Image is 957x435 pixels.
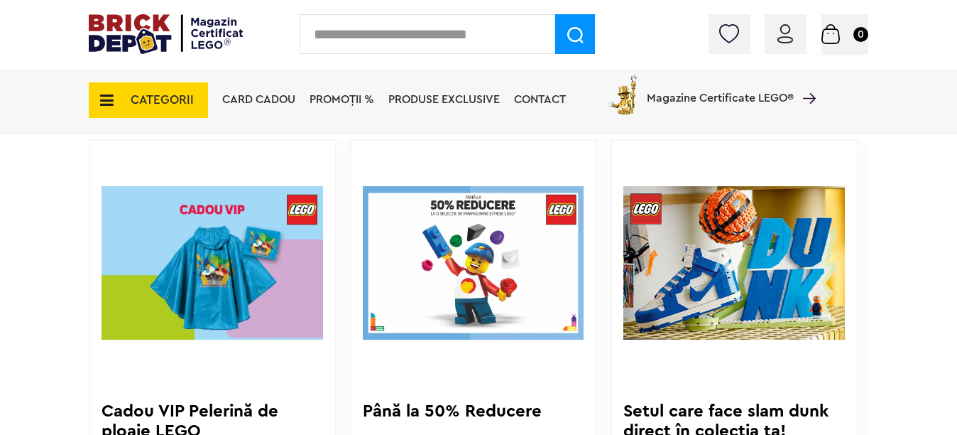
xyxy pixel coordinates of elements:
[853,27,868,42] small: 0
[514,94,566,105] a: Contact
[310,94,374,105] a: PROMOȚII %
[647,72,794,105] span: Magazine Certificate LEGO®
[131,94,194,106] span: CATEGORII
[388,94,500,105] a: Produse exclusive
[222,94,295,105] a: Card Cadou
[794,75,816,86] a: Magazine Certificate LEGO®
